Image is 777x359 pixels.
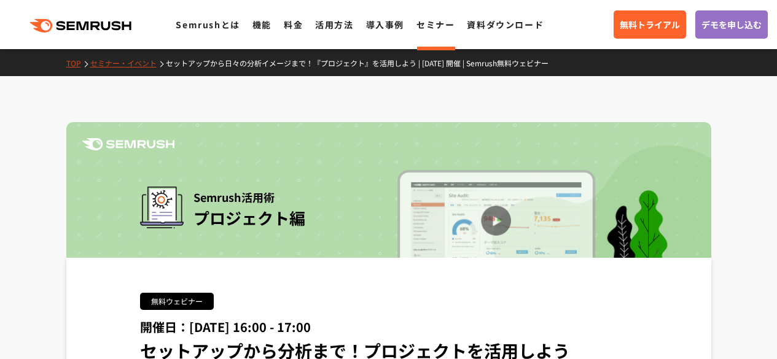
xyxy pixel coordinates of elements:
a: デモを申し込む [695,10,768,39]
a: 料金 [284,18,303,31]
a: Semrushとは [176,18,240,31]
img: Semrush [82,138,174,150]
span: デモを申し込む [701,18,762,31]
span: プロジェクト編 [193,206,305,229]
a: セットアップから日々の分析イメージまで！『プロジェクト』を活用しよう | [DATE] 開催 | Semrush無料ウェビナー [166,58,558,68]
a: 機能 [252,18,271,31]
a: セミナー・イベント [90,58,166,68]
a: 活用方法 [315,18,353,31]
div: 無料ウェビナー [140,293,214,310]
span: 開催日：[DATE] 16:00 - 17:00 [140,318,311,336]
span: 無料トライアル [620,18,680,31]
a: TOP [66,58,90,68]
a: 導入事例 [366,18,404,31]
span: Semrush活用術 [193,187,305,207]
a: 資料ダウンロード [467,18,544,31]
a: 無料トライアル [614,10,686,39]
a: セミナー [416,18,455,31]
